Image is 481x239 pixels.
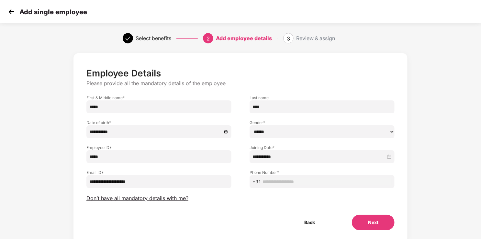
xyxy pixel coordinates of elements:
[250,95,395,100] label: Last name
[86,145,231,150] label: Employee ID
[125,36,130,41] span: check
[136,33,171,43] div: Select benefits
[19,8,87,16] p: Add single employee
[6,7,16,17] img: svg+xml;base64,PHN2ZyB4bWxucz0iaHR0cDovL3d3dy53My5vcmcvMjAwMC9zdmciIHdpZHRoPSIzMCIgaGVpZ2h0PSIzMC...
[250,120,395,125] label: Gender
[86,195,188,202] span: Don’t have all mandatory details with me?
[207,35,210,42] span: 2
[288,215,331,230] button: Back
[250,145,395,150] label: Joining Date
[287,35,290,42] span: 3
[250,170,395,175] label: Phone Number
[216,33,272,43] div: Add employee details
[86,80,395,87] p: Please provide all the mandatory details of the employee
[296,33,335,43] div: Review & assign
[86,68,395,79] p: Employee Details
[86,170,231,175] label: Email ID
[352,215,395,230] button: Next
[252,178,261,185] span: +91
[86,120,231,125] label: Date of birth
[86,95,231,100] label: First & Middle name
